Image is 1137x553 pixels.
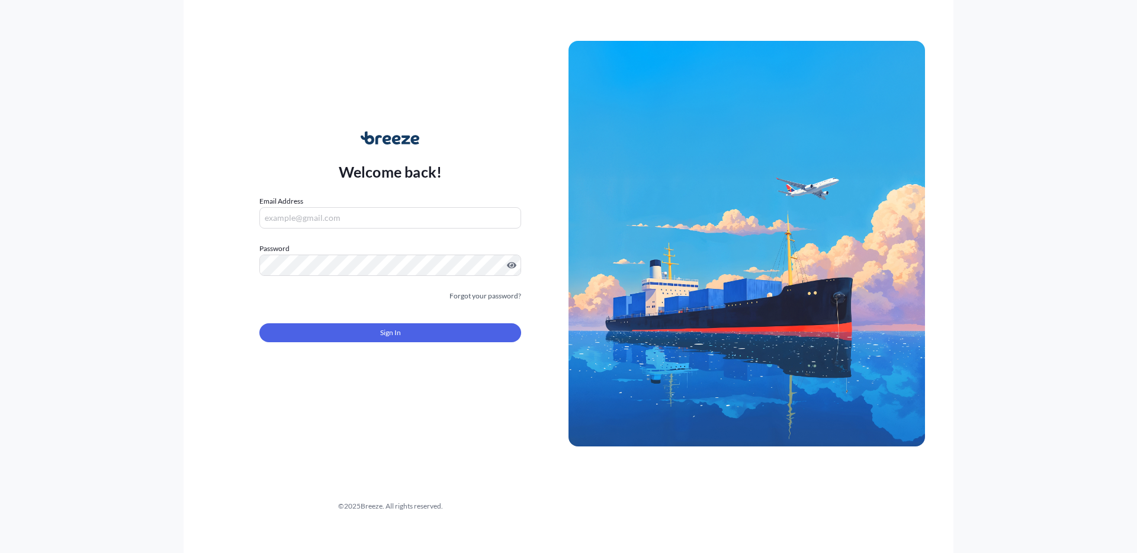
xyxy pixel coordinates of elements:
[212,500,568,512] div: © 2025 Breeze. All rights reserved.
[339,162,442,181] p: Welcome back!
[259,207,521,229] input: example@gmail.com
[259,195,303,207] label: Email Address
[568,41,925,446] img: Ship illustration
[380,327,401,339] span: Sign In
[507,261,516,270] button: Show password
[259,243,521,255] label: Password
[259,323,521,342] button: Sign In
[449,290,521,302] a: Forgot your password?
